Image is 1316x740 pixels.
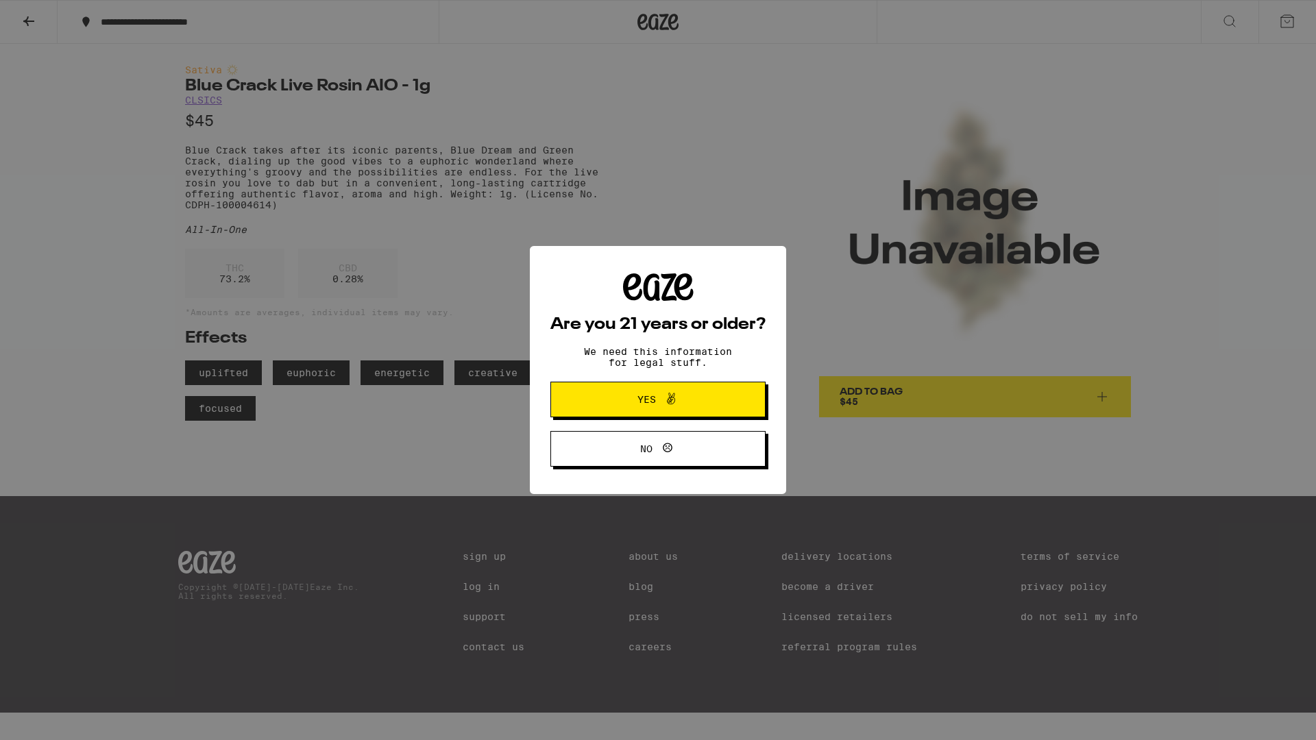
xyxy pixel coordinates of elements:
h2: Are you 21 years or older? [550,317,766,333]
span: Yes [637,395,656,404]
button: Yes [550,382,766,417]
iframe: Opens a widget where you can find more information [1230,699,1302,733]
p: We need this information for legal stuff. [572,346,744,368]
button: No [550,431,766,467]
span: No [640,444,653,454]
